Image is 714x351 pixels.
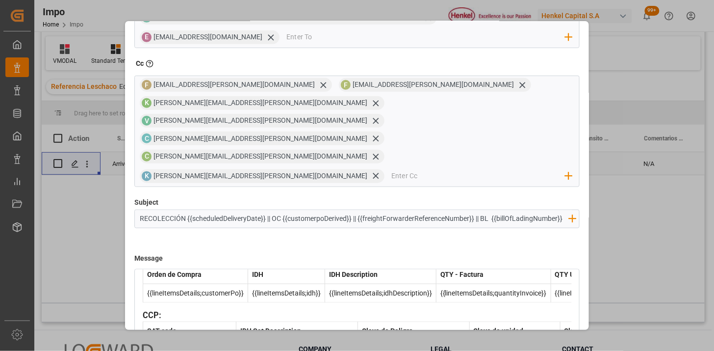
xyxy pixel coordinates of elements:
[153,33,262,41] span: [EMAIL_ADDRESS][DOMAIN_NAME]
[134,250,163,267] label: Message
[391,169,565,184] input: Enter Cc
[143,311,161,320] span: CCP:
[153,152,367,160] span: [PERSON_NAME][EMAIL_ADDRESS][PERSON_NAME][DOMAIN_NAME]
[145,117,149,125] span: V
[153,116,367,124] span: [PERSON_NAME][EMAIL_ADDRESS][PERSON_NAME][DOMAIN_NAME]
[134,197,158,208] label: Subject
[145,99,149,107] span: K
[344,81,348,89] span: F
[353,81,514,88] span: [EMAIL_ADDRESS][PERSON_NAME][DOMAIN_NAME]
[153,81,315,88] span: [EMAIL_ADDRESS][PERSON_NAME][DOMAIN_NAME]
[136,58,144,69] h2: Cc
[145,172,149,180] span: K
[153,172,367,180] span: [PERSON_NAME][EMAIL_ADDRESS][PERSON_NAME][DOMAIN_NAME]
[145,33,149,41] span: E
[153,99,367,107] span: [PERSON_NAME][EMAIL_ADDRESS][PERSON_NAME][DOMAIN_NAME]
[145,81,149,89] span: F
[135,210,573,227] input: Enter Subject here
[145,152,149,160] span: C
[145,135,149,142] span: C
[153,135,367,142] span: [PERSON_NAME][EMAIL_ADDRESS][PERSON_NAME][DOMAIN_NAME]
[286,30,565,45] input: Enter To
